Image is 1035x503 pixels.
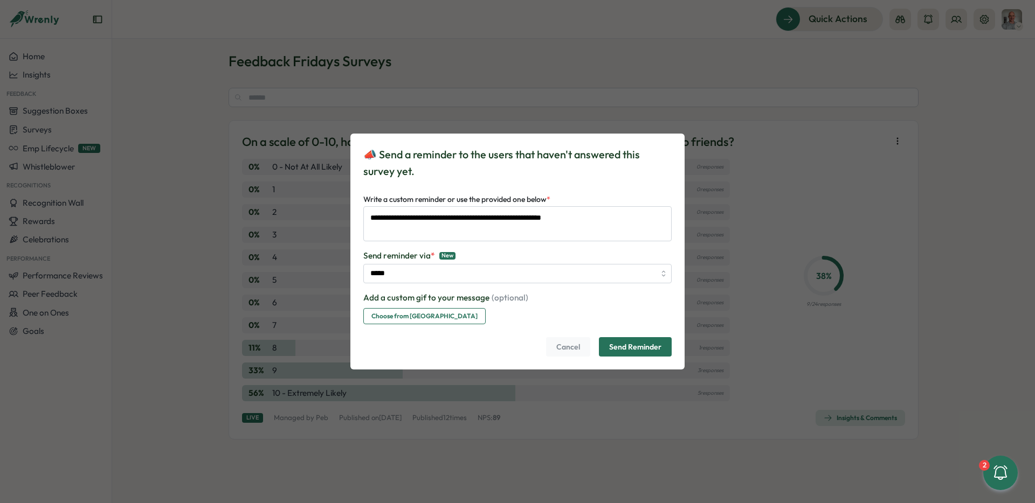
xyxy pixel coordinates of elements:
[983,456,1018,490] button: 2
[489,292,528,303] span: (optional)
[363,250,435,262] span: Send reminder via
[371,309,478,324] span: Choose from [GEOGRAPHIC_DATA]
[979,460,990,471] div: 2
[363,292,528,304] p: Add a custom gif to your message
[363,146,672,180] p: 📣 Send a reminder to the users that haven't answered this survey yet.
[556,338,580,356] span: Cancel
[609,338,661,356] span: Send Reminder
[439,252,456,260] span: New
[546,337,590,357] button: Cancel
[599,337,672,357] button: Send Reminder
[363,308,486,324] button: Choose from [GEOGRAPHIC_DATA]
[363,194,550,206] label: Write a custom reminder or use the provided one below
